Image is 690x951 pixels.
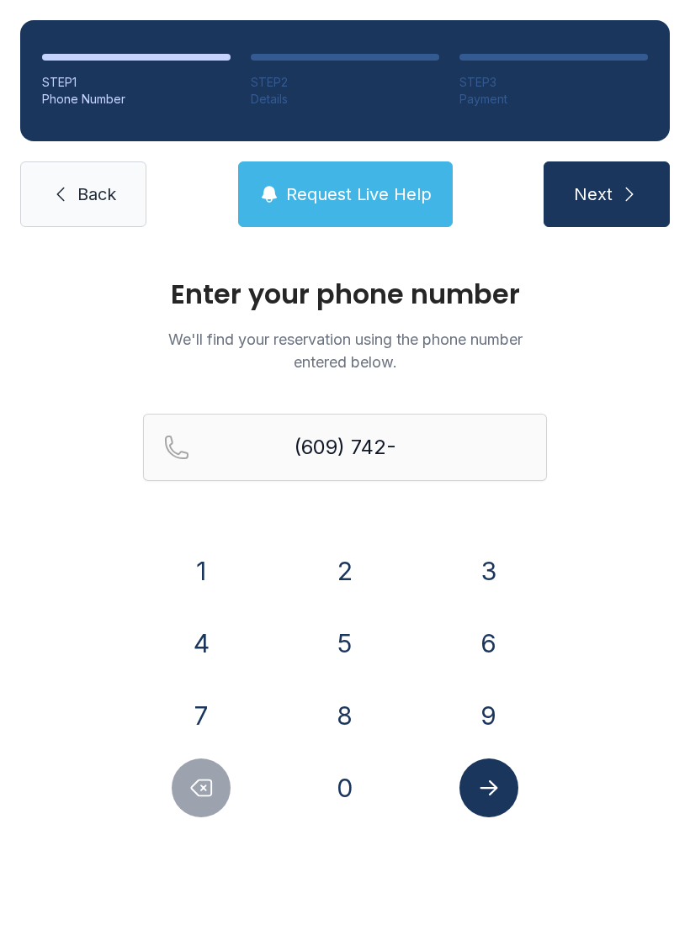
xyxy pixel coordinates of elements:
h1: Enter your phone number [143,281,547,308]
span: Request Live Help [286,182,432,206]
div: Details [251,91,439,108]
span: Back [77,182,116,206]
div: STEP 2 [251,74,439,91]
button: 8 [316,686,374,745]
button: 3 [459,542,518,600]
button: 1 [172,542,231,600]
div: STEP 1 [42,74,231,91]
button: 0 [316,758,374,817]
button: 4 [172,614,231,673]
div: Payment [459,91,648,108]
button: 2 [316,542,374,600]
p: We'll find your reservation using the phone number entered below. [143,328,547,373]
button: Delete number [172,758,231,817]
span: Next [574,182,613,206]
button: 7 [172,686,231,745]
button: 5 [316,614,374,673]
button: 6 [459,614,518,673]
button: Submit lookup form [459,758,518,817]
input: Reservation phone number [143,414,547,481]
div: STEP 3 [459,74,648,91]
div: Phone Number [42,91,231,108]
button: 9 [459,686,518,745]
